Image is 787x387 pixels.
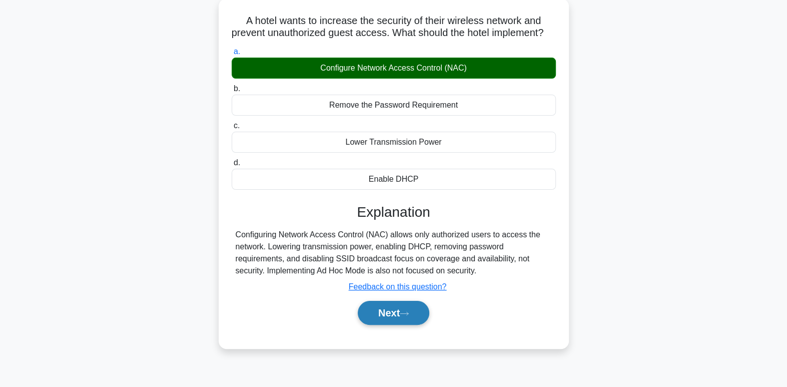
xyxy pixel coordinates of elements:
div: Configuring Network Access Control (NAC) allows only authorized users to access the network. Lowe... [236,229,552,277]
a: Feedback on this question? [349,282,447,291]
button: Next [358,301,429,325]
h5: A hotel wants to increase the security of their wireless network and prevent unauthorized guest a... [231,15,557,40]
div: Lower Transmission Power [232,132,556,153]
div: Remove the Password Requirement [232,95,556,116]
span: a. [234,47,240,56]
div: Configure Network Access Control (NAC) [232,58,556,79]
span: b. [234,84,240,93]
span: d. [234,158,240,167]
span: c. [234,121,240,130]
h3: Explanation [238,204,550,221]
div: Enable DHCP [232,169,556,190]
